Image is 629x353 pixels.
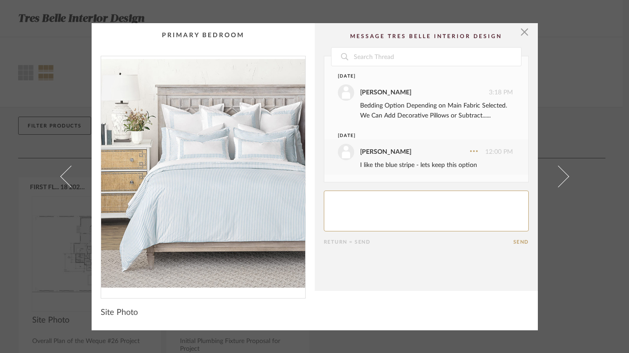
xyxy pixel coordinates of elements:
[360,160,513,170] div: I like the blue stripe - lets keep this option
[101,56,305,291] div: 0
[101,308,138,318] span: Site Photo
[360,147,411,157] div: [PERSON_NAME]
[338,132,496,139] div: [DATE]
[101,56,305,291] img: 5fc0fa31-56e1-449b-93f2-d428499f9430_1000x1000.jpg
[338,144,513,160] div: 12:00 PM
[360,101,513,121] div: Bedding Option Depending on Main Fabric Selected. We Can Add Decorative Pillows or Subtract......
[338,84,513,101] div: 3:18 PM
[324,239,513,245] div: Return = Send
[360,88,411,98] div: [PERSON_NAME]
[516,23,534,41] button: Close
[513,239,529,245] button: Send
[338,73,496,80] div: [DATE]
[353,48,521,66] input: Search Thread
